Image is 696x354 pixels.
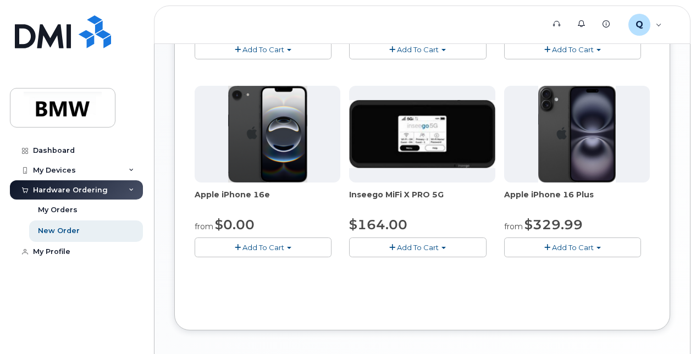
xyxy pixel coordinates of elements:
div: Inseego MiFi X PRO 5G [349,189,495,211]
button: Add To Cart [504,237,641,257]
span: Add To Cart [397,45,439,54]
button: Add To Cart [504,40,641,59]
div: QTD9404 [621,14,670,36]
img: iphone16e.png [228,86,307,182]
small: from [195,222,213,231]
iframe: Messenger Launcher [648,306,688,346]
img: iphone_16_plus.png [538,86,616,182]
span: Add To Cart [397,243,439,252]
span: Q [636,18,643,31]
span: $329.99 [524,217,583,233]
span: Add To Cart [242,45,284,54]
button: Add To Cart [349,237,486,257]
span: $164.00 [349,217,407,233]
span: $0.00 [215,217,255,233]
span: Add To Cart [552,45,594,54]
span: Add To Cart [242,243,284,252]
button: Add To Cart [195,237,332,257]
img: cut_small_inseego_5G.jpg [349,100,495,168]
div: Apple iPhone 16 Plus [504,189,650,211]
button: Add To Cart [195,40,332,59]
small: from [504,222,523,231]
button: Add To Cart [349,40,486,59]
span: Add To Cart [552,243,594,252]
div: Apple iPhone 16e [195,189,340,211]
